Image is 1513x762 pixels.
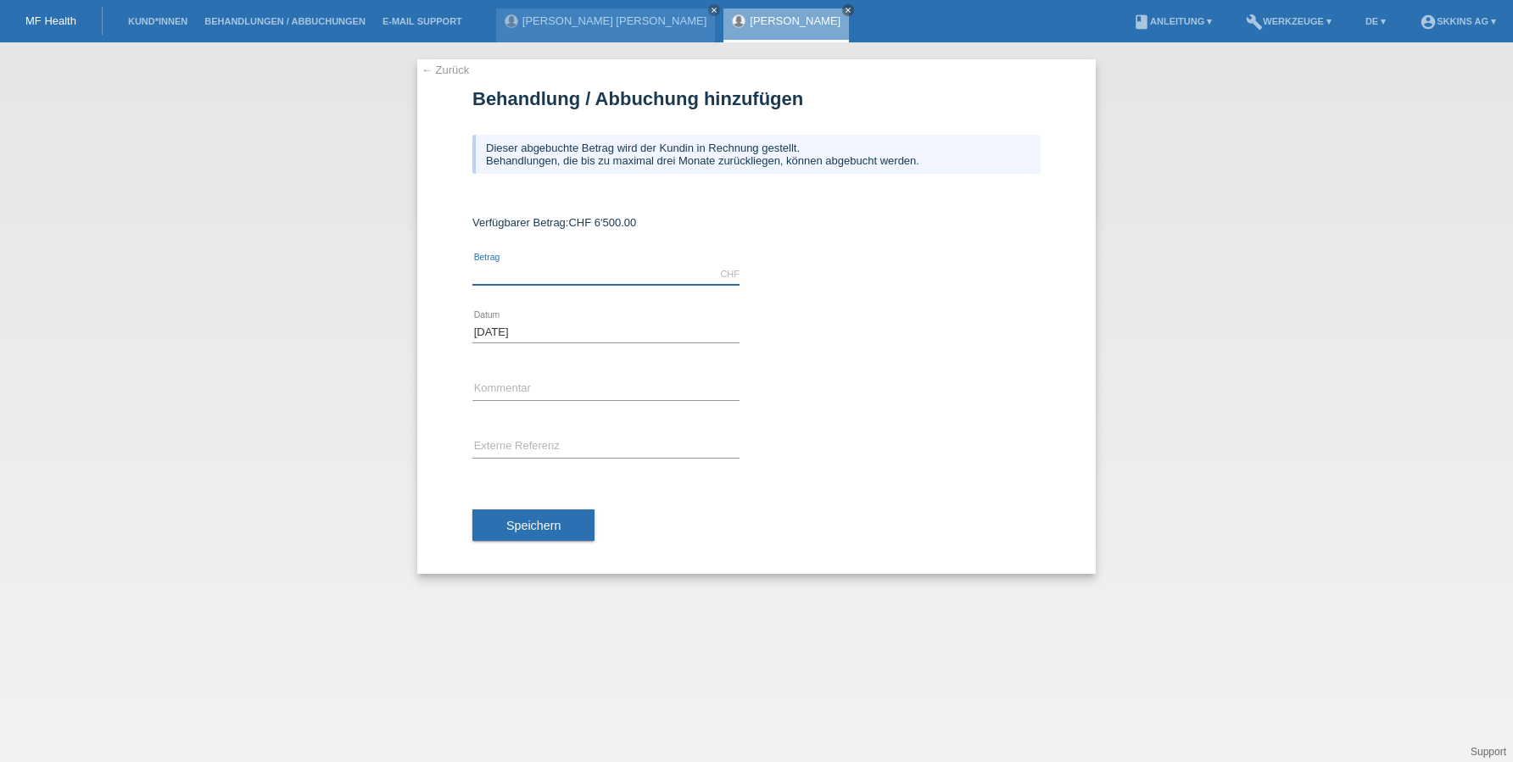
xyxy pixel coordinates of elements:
[720,269,740,279] div: CHF
[522,14,706,27] a: [PERSON_NAME] [PERSON_NAME]
[710,6,718,14] i: close
[120,16,196,26] a: Kund*innen
[1246,14,1263,31] i: build
[25,14,76,27] a: MF Health
[1125,16,1220,26] a: bookAnleitung ▾
[472,509,595,542] button: Speichern
[422,64,469,76] a: ← Zurück
[1357,16,1394,26] a: DE ▾
[844,6,852,14] i: close
[708,4,720,16] a: close
[472,216,1041,229] div: Verfügbarer Betrag:
[472,135,1041,174] div: Dieser abgebuchte Betrag wird der Kundin in Rechnung gestellt. Behandlungen, die bis zu maximal d...
[196,16,374,26] a: Behandlungen / Abbuchungen
[1237,16,1340,26] a: buildWerkzeuge ▾
[1471,746,1506,758] a: Support
[1411,16,1505,26] a: account_circleSKKINS AG ▾
[750,14,840,27] a: [PERSON_NAME]
[1133,14,1150,31] i: book
[472,88,1041,109] h1: Behandlung / Abbuchung hinzufügen
[1420,14,1437,31] i: account_circle
[374,16,471,26] a: E-Mail Support
[568,216,636,229] span: CHF 6'500.00
[506,519,561,532] span: Speichern
[842,4,854,16] a: close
